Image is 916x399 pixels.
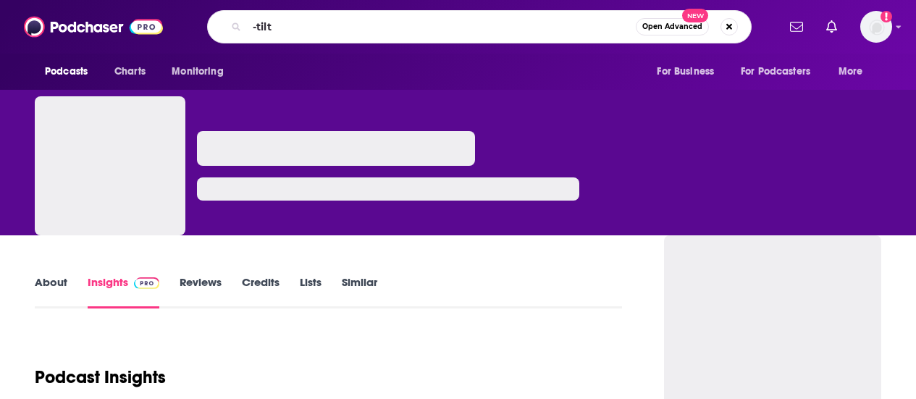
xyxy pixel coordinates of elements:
[682,9,708,22] span: New
[247,15,636,38] input: Search podcasts, credits, & more...
[828,58,881,85] button: open menu
[657,62,714,82] span: For Business
[24,13,163,41] img: Podchaser - Follow, Share and Rate Podcasts
[741,62,810,82] span: For Podcasters
[820,14,843,39] a: Show notifications dropdown
[161,58,242,85] button: open menu
[731,58,831,85] button: open menu
[342,275,377,308] a: Similar
[35,366,166,388] h1: Podcast Insights
[105,58,154,85] a: Charts
[172,62,223,82] span: Monitoring
[35,275,67,308] a: About
[881,11,892,22] svg: Add a profile image
[784,14,809,39] a: Show notifications dropdown
[114,62,146,82] span: Charts
[647,58,732,85] button: open menu
[300,275,322,308] a: Lists
[839,62,863,82] span: More
[35,58,106,85] button: open menu
[642,23,702,30] span: Open Advanced
[860,11,892,43] span: Logged in as psamuelson01
[180,275,222,308] a: Reviews
[207,10,752,43] div: Search podcasts, credits, & more...
[860,11,892,43] button: Show profile menu
[242,275,280,308] a: Credits
[88,275,159,308] a: InsightsPodchaser Pro
[860,11,892,43] img: User Profile
[636,18,709,35] button: Open AdvancedNew
[45,62,88,82] span: Podcasts
[134,277,159,289] img: Podchaser Pro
